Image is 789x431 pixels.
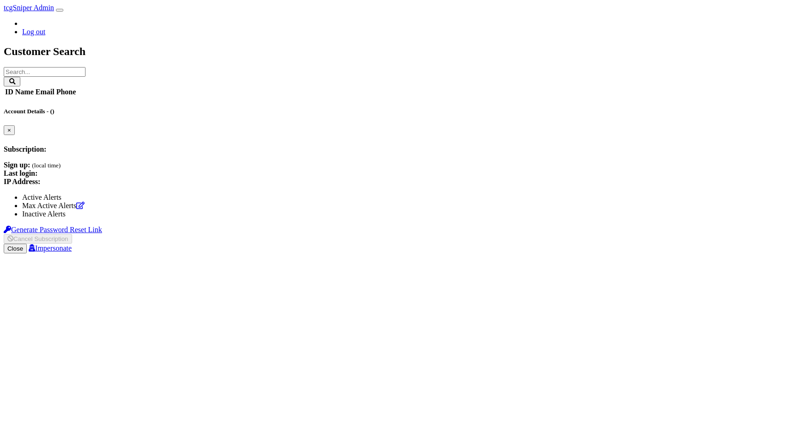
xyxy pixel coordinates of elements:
li: Active Alerts [22,193,785,202]
strong: Sign up: [4,161,30,169]
button: Cancel Subscription [4,234,72,244]
li: Inactive Alerts [22,210,785,218]
h5: Account Details - () [4,108,785,115]
th: ID [5,87,14,97]
button: Toggle navigation [56,9,63,12]
a: Impersonate [29,244,72,252]
input: Search... [4,67,86,77]
th: Email [35,87,55,97]
strong: Last login: [4,169,37,177]
small: (local time) [32,162,61,169]
a: tcgSniper Admin [4,4,54,12]
th: Phone [56,87,77,97]
span: × [7,127,11,134]
h2: Customer Search [4,45,785,58]
button: Close [4,125,15,135]
li: Max Active Alerts [22,202,785,210]
strong: IP Address: [4,178,40,185]
button: Close [4,244,27,253]
th: Name [15,87,34,97]
a: Log out [22,28,45,36]
strong: Subscription: [4,145,46,153]
a: Generate Password Reset Link [4,226,102,234]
